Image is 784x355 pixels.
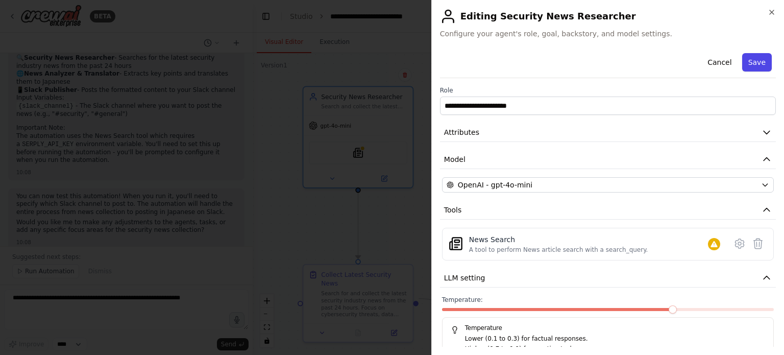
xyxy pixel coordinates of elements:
span: LLM setting [444,273,485,283]
button: OpenAI - gpt-4o-mini [442,177,774,193]
label: Role [440,86,776,94]
span: Attributes [444,127,479,137]
p: Lower (0.1 to 0.3) for factual responses. [465,334,765,344]
div: A tool to perform News article search with a search_query. [469,246,648,254]
button: Model [440,150,776,169]
span: Tools [444,205,462,215]
span: Configure your agent's role, goal, backstory, and model settings. [440,29,776,39]
button: Attributes [440,123,776,142]
button: Delete tool [749,234,767,253]
p: Higher (0.7 to 0.9) for creative tasks. [465,344,765,354]
span: Temperature: [442,296,483,304]
button: Configure tool [730,234,749,253]
button: Save [742,53,772,72]
button: Tools [440,201,776,220]
h5: Temperature [451,324,765,332]
h2: Editing Security News Researcher [440,8,776,25]
button: Cancel [701,53,738,72]
span: OpenAI - gpt-4o-mini [458,180,532,190]
button: LLM setting [440,269,776,288]
span: Model [444,154,465,164]
img: SerplyNewsSearchTool [449,236,463,251]
div: News Search [469,234,648,245]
